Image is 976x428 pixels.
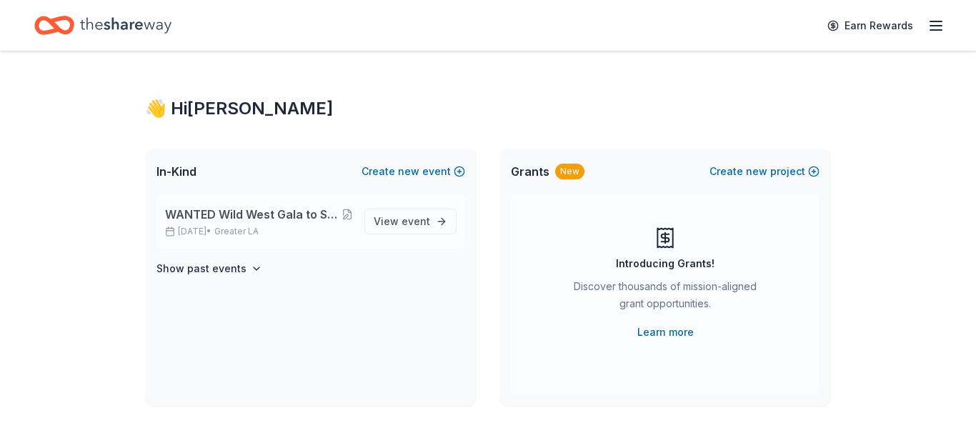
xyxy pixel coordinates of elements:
[746,163,767,180] span: new
[398,163,419,180] span: new
[34,9,171,42] a: Home
[555,164,584,179] div: New
[709,163,820,180] button: Createnewproject
[616,255,714,272] div: Introducing Grants!
[145,97,831,120] div: 👋 Hi [PERSON_NAME]
[165,226,353,237] p: [DATE] •
[374,213,430,230] span: View
[362,163,465,180] button: Createnewevent
[402,215,430,227] span: event
[165,206,342,223] span: WANTED Wild West Gala to Support Dog Therapy at [GEOGRAPHIC_DATA] [GEOGRAPHIC_DATA]
[156,260,247,277] h4: Show past events
[156,163,196,180] span: In-Kind
[214,226,259,237] span: Greater LA
[568,278,762,318] div: Discover thousands of mission-aligned grant opportunities.
[511,163,549,180] span: Grants
[637,324,694,341] a: Learn more
[819,13,922,39] a: Earn Rewards
[156,260,262,277] button: Show past events
[364,209,457,234] a: View event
